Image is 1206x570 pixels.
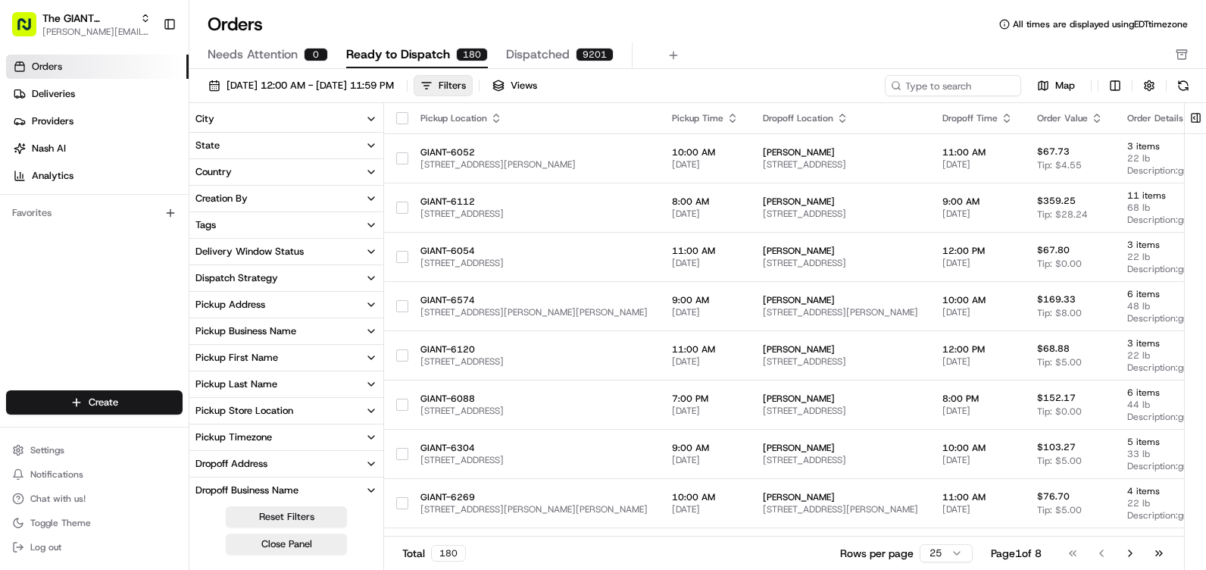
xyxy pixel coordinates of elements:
input: Clear [39,98,250,114]
span: Toggle Theme [30,517,91,529]
input: Type to search [885,75,1021,96]
span: Nash AI [32,142,66,155]
button: Dispatch Strategy [189,265,383,291]
button: Log out [6,537,183,558]
span: [DATE] [672,257,739,269]
span: Tip: $4.55 [1037,159,1082,171]
span: [PERSON_NAME] [763,196,918,208]
button: Notifications [6,464,183,485]
span: Orders [32,60,62,74]
a: Analytics [6,164,189,188]
span: [STREET_ADDRESS][PERSON_NAME][PERSON_NAME] [420,306,648,318]
span: $169.33 [1037,293,1076,305]
button: Pickup Last Name [189,371,383,397]
div: Filters [439,79,466,92]
div: Dropoff Address [195,457,267,471]
span: [DATE] [672,405,739,417]
span: [PERSON_NAME] [763,491,918,503]
span: Views [511,79,537,92]
span: [STREET_ADDRESS] [420,257,648,269]
span: Settings [30,444,64,456]
span: [DATE] [672,208,739,220]
span: $67.80 [1037,244,1070,256]
span: [PERSON_NAME] [763,294,918,306]
span: [DATE] [942,158,1013,171]
div: 📗 [15,221,27,233]
span: Ready to Dispatch [346,45,450,64]
div: 180 [431,545,466,562]
button: State [189,133,383,158]
button: Delivery Window Status [189,239,383,265]
span: $76.70 [1037,490,1070,503]
span: All times are displayed using EDT timezone [1013,18,1188,30]
div: Pickup Time [672,112,739,124]
span: 8:00 PM [942,393,1013,405]
span: [PERSON_NAME] [763,343,918,355]
span: [STREET_ADDRESS] [420,454,648,466]
button: Views [486,75,544,96]
img: 1736555255976-a54dd68f-1ca7-489b-9aae-adbdc363a1c4 [15,145,42,172]
span: 9:00 AM [672,294,739,306]
div: 180 [456,48,488,61]
button: Dropoff Address [189,451,383,477]
button: Chat with us! [6,488,183,509]
a: 📗Knowledge Base [9,214,122,241]
div: Pickup Location [420,112,648,124]
span: [STREET_ADDRESS] [763,405,918,417]
span: GIANT-6269 [420,491,648,503]
button: Pickup Timezone [189,424,383,450]
a: 💻API Documentation [122,214,249,241]
span: [STREET_ADDRESS] [763,158,918,171]
button: Settings [6,440,183,461]
span: [STREET_ADDRESS] [420,405,648,417]
span: $67.73 [1037,146,1070,158]
div: Page 1 of 8 [991,546,1042,561]
div: Creation By [195,192,248,205]
div: 9201 [576,48,614,61]
a: Powered byPylon [107,256,183,268]
div: Country [195,165,232,179]
span: [STREET_ADDRESS][PERSON_NAME] [763,503,918,515]
span: Knowledge Base [30,220,116,235]
span: Pylon [151,257,183,268]
span: Tip: $5.00 [1037,356,1082,368]
span: [STREET_ADDRESS] [420,208,648,220]
button: Filters [414,75,473,96]
span: The GIANT Company [42,11,134,26]
span: [PERSON_NAME] [763,393,918,405]
button: [PERSON_NAME][EMAIL_ADDRESS][PERSON_NAME][DOMAIN_NAME] [42,26,151,38]
span: [STREET_ADDRESS][PERSON_NAME][PERSON_NAME] [420,503,648,515]
div: 0 [304,48,328,61]
div: Start new chat [52,145,248,160]
button: Reset Filters [226,506,347,528]
span: 10:00 AM [672,491,739,503]
span: Tip: $5.00 [1037,455,1082,467]
span: 11:00 AM [942,491,1013,503]
span: [DATE] 12:00 AM - [DATE] 11:59 PM [227,79,394,92]
span: Analytics [32,169,73,183]
span: Needs Attention [208,45,298,64]
span: 10:00 AM [672,146,739,158]
span: Log out [30,541,61,553]
button: [DATE] 12:00 AM - [DATE] 11:59 PM [202,75,401,96]
button: Pickup Business Name [189,318,383,344]
span: $68.88 [1037,343,1070,355]
span: [DATE] [672,454,739,466]
img: Nash [15,15,45,45]
span: 9:00 AM [942,196,1013,208]
button: Start new chat [258,149,276,168]
span: Tip: $0.00 [1037,406,1082,418]
h1: Orders [208,12,263,36]
span: [STREET_ADDRESS][PERSON_NAME] [763,306,918,318]
span: Tip: $28.24 [1037,208,1088,221]
button: City [189,106,383,132]
span: GIANT-6088 [420,393,648,405]
a: Orders [6,55,189,79]
button: Close Panel [226,534,347,555]
span: [STREET_ADDRESS] [420,355,648,368]
span: Tip: $0.00 [1037,258,1082,270]
span: Chat with us! [30,493,86,505]
span: [DATE] [672,306,739,318]
button: Map [1027,77,1085,95]
div: Dropoff Time [942,112,1013,124]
